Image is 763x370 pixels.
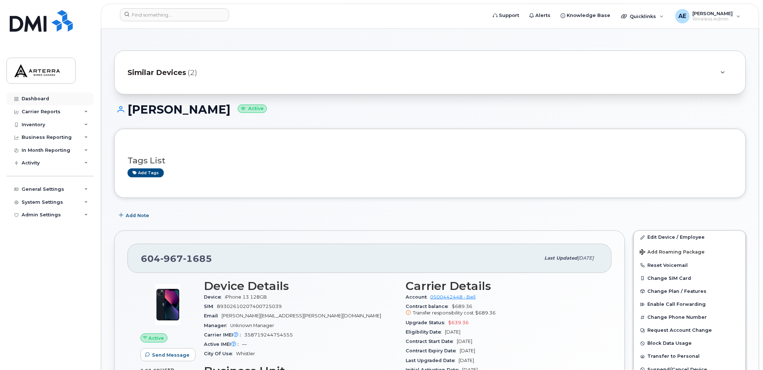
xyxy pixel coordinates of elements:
[183,253,212,264] span: 1685
[459,358,474,363] span: [DATE]
[406,329,445,335] span: Eligibility Date
[149,335,164,342] span: Active
[634,337,746,350] button: Block Data Usage
[141,253,212,264] span: 604
[634,350,746,363] button: Transfer to Personal
[634,259,746,272] button: Reset Voicemail
[406,358,459,363] span: Last Upgraded Date
[648,302,706,307] span: Enable Call Forwarding
[140,348,196,361] button: Send Message
[204,332,244,338] span: Carrier IMEI
[634,298,746,311] button: Enable Call Forwarding
[128,67,186,78] span: Similar Devices
[578,255,594,261] span: [DATE]
[640,249,705,256] span: Add Roaming Package
[225,294,267,300] span: iPhone 13 128GB
[222,313,381,318] span: [PERSON_NAME][EMAIL_ADDRESS][PERSON_NAME][DOMAIN_NAME]
[236,351,255,356] span: Whistler
[648,288,707,294] span: Change Plan / Features
[204,304,217,309] span: SIM
[634,244,746,259] button: Add Roaming Package
[634,231,746,244] a: Edit Device / Employee
[152,352,189,358] span: Send Message
[204,313,222,318] span: Email
[146,283,189,326] img: image20231002-3703462-1ig824h.jpeg
[204,351,236,356] span: City Of Use
[634,285,746,298] button: Change Plan / Features
[126,212,149,219] span: Add Note
[204,342,242,347] span: Active IMEI
[238,105,267,113] small: Active
[406,279,599,292] h3: Carrier Details
[476,310,496,316] span: $689.36
[160,253,183,264] span: 967
[128,168,164,177] a: Add tags
[217,304,282,309] span: 89302610207400725039
[244,332,293,338] span: 358719244754555
[204,323,230,328] span: Manager
[128,156,733,165] h3: Tags List
[406,339,457,344] span: Contract Start Date
[449,320,469,325] span: $639.36
[406,348,460,353] span: Contract Expiry Date
[406,320,449,325] span: Upgrade Status
[406,304,452,309] span: Contract balance
[445,329,461,335] span: [DATE]
[188,67,197,78] span: (2)
[460,348,476,353] span: [DATE]
[634,324,746,337] button: Request Account Change
[230,323,274,328] span: Unknown Manager
[204,294,225,300] span: Device
[457,339,473,344] span: [DATE]
[545,255,578,261] span: Last updated
[242,342,247,347] span: —
[413,310,474,316] span: Transfer responsibility cost
[114,209,155,222] button: Add Note
[430,294,476,300] a: 0500442448 - Bell
[406,294,430,300] span: Account
[634,272,746,285] button: Change SIM Card
[204,279,397,292] h3: Device Details
[406,304,599,317] span: $689.36
[114,103,746,116] h1: [PERSON_NAME]
[634,311,746,324] button: Change Phone Number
